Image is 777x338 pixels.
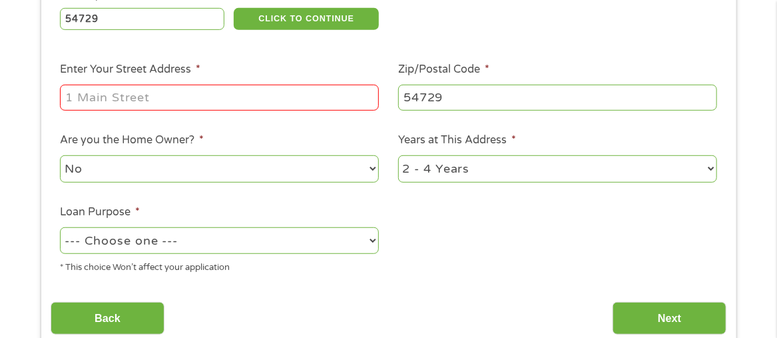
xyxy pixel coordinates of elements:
label: Enter Your Street Address [60,63,200,77]
input: Enter Zipcode (e.g 01510) [60,8,224,31]
div: * This choice Won’t affect your application [60,257,379,275]
label: Loan Purpose [60,205,140,219]
input: 1 Main Street [60,85,379,110]
button: CLICK TO CONTINUE [234,8,379,31]
input: Back [51,302,164,335]
input: Next [613,302,726,335]
label: Zip/Postal Code [398,63,489,77]
label: Years at This Address [398,133,516,147]
label: Are you the Home Owner? [60,133,204,147]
